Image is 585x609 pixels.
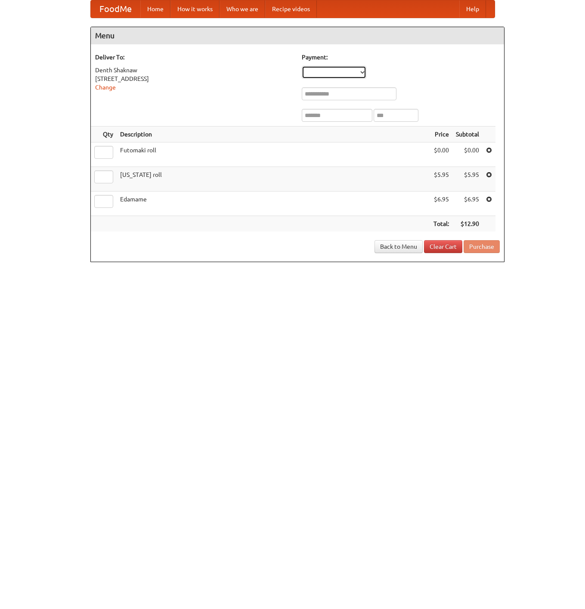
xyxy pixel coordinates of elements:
button: Purchase [464,240,500,253]
div: Denth Shaknaw [95,66,293,74]
th: Description [117,127,430,142]
a: How it works [170,0,220,18]
a: Help [459,0,486,18]
th: Total: [430,216,452,232]
td: Futomaki roll [117,142,430,167]
td: [US_STATE] roll [117,167,430,192]
td: $6.95 [452,192,483,216]
td: $6.95 [430,192,452,216]
h4: Menu [91,27,504,44]
a: Home [140,0,170,18]
h5: Deliver To: [95,53,293,62]
a: Recipe videos [265,0,317,18]
h5: Payment: [302,53,500,62]
td: $5.95 [430,167,452,192]
th: $12.90 [452,216,483,232]
th: Price [430,127,452,142]
a: Clear Cart [424,240,462,253]
div: [STREET_ADDRESS] [95,74,293,83]
td: Edamame [117,192,430,216]
td: $0.00 [452,142,483,167]
th: Subtotal [452,127,483,142]
td: $5.95 [452,167,483,192]
a: Who we are [220,0,265,18]
a: Change [95,84,116,91]
th: Qty [91,127,117,142]
a: Back to Menu [375,240,423,253]
a: FoodMe [91,0,140,18]
td: $0.00 [430,142,452,167]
